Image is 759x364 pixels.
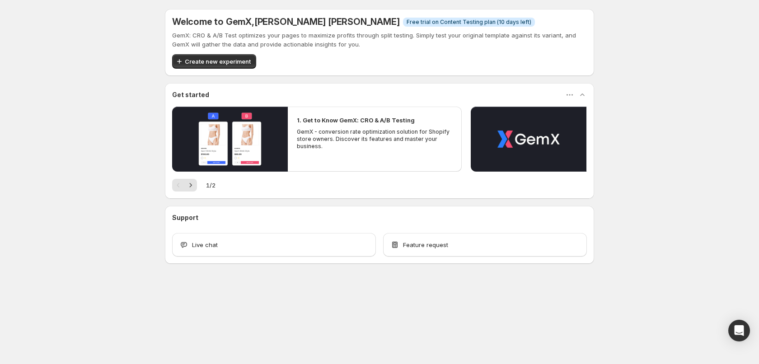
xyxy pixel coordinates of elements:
[172,54,256,69] button: Create new experiment
[185,57,251,66] span: Create new experiment
[184,179,197,191] button: Next
[172,107,288,172] button: Play video
[471,107,586,172] button: Play video
[252,16,399,27] span: , [PERSON_NAME] [PERSON_NAME]
[172,213,198,222] h3: Support
[403,240,448,249] span: Feature request
[297,116,415,125] h2: 1. Get to Know GemX: CRO & A/B Testing
[172,31,587,49] p: GemX: CRO & A/B Test optimizes your pages to maximize profits through split testing. Simply test ...
[192,240,218,249] span: Live chat
[728,320,750,341] div: Open Intercom Messenger
[407,19,531,26] span: Free trial on Content Testing plan (10 days left)
[172,16,399,27] h5: Welcome to GemX
[206,181,216,190] span: 1 / 2
[172,90,209,99] h3: Get started
[297,128,452,150] p: GemX - conversion rate optimization solution for Shopify store owners. Discover its features and ...
[172,179,197,191] nav: Pagination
